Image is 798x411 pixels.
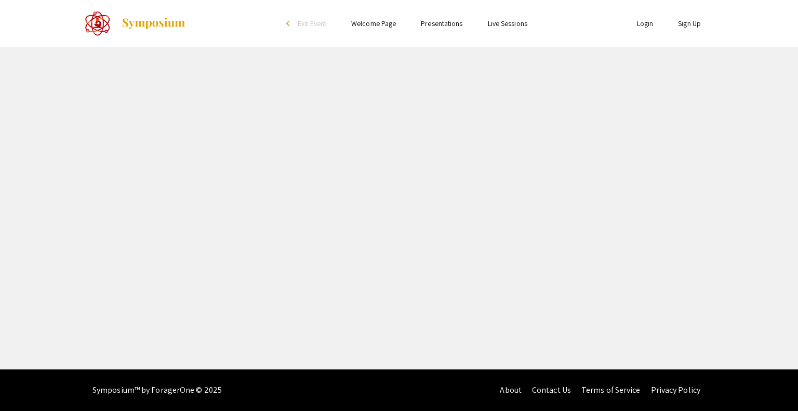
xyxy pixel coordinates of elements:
[488,19,527,28] a: Live Sessions
[85,10,111,36] img: The 2022 CoorsTek Denver Metro Regional Science and Engineering Fair
[85,10,186,36] a: The 2022 CoorsTek Denver Metro Regional Science and Engineering Fair
[286,20,292,26] div: arrow_back_ios
[637,19,654,28] a: Login
[92,369,222,411] div: Symposium™ by ForagerOne © 2025
[500,385,522,395] a: About
[351,19,396,28] a: Welcome Page
[651,385,700,395] a: Privacy Policy
[121,17,186,30] img: Symposium by ForagerOne
[532,385,571,395] a: Contact Us
[421,19,462,28] a: Presentations
[581,385,641,395] a: Terms of Service
[298,19,326,28] span: Exit Event
[678,19,701,28] a: Sign Up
